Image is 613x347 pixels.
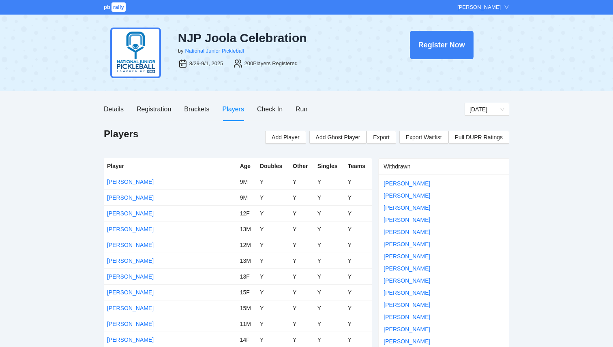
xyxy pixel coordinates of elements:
div: Doubles [260,162,286,170]
td: Y [314,174,345,189]
a: [PERSON_NAME] [384,277,430,284]
h1: Players [104,128,138,141]
td: Y [345,237,372,253]
td: 12F [237,205,257,221]
td: Y [257,300,289,316]
td: Y [289,205,314,221]
td: 15F [237,284,257,300]
td: Y [314,284,345,300]
a: pbrally [104,4,127,10]
td: Y [257,268,289,284]
a: [PERSON_NAME] [107,336,154,343]
td: Y [314,189,345,205]
div: by [178,47,184,55]
td: 13F [237,268,257,284]
a: [PERSON_NAME] [384,217,430,223]
td: Y [289,316,314,332]
td: Y [345,300,372,316]
td: Y [289,253,314,268]
a: Export Waitlist [399,131,448,144]
td: Y [257,221,289,237]
td: Y [345,284,372,300]
div: Withdrawn [384,159,504,174]
a: [PERSON_NAME] [107,305,154,311]
a: [PERSON_NAME] [384,326,430,332]
td: Y [289,189,314,205]
td: 13M [237,221,257,237]
a: [PERSON_NAME] [384,338,430,345]
td: 15M [237,300,257,316]
button: Add Player [265,131,306,144]
td: Y [345,174,372,189]
td: Y [314,205,345,221]
a: [PERSON_NAME] [384,204,430,211]
td: Y [289,284,314,300]
span: Add Ghost Player [316,133,360,142]
a: [PERSON_NAME] [107,179,154,185]
button: Add Ghost Player [309,131,367,144]
td: 9M [237,189,257,205]
div: Age [240,162,253,170]
td: Y [345,268,372,284]
a: [PERSON_NAME] [384,253,430,260]
td: Y [314,237,345,253]
a: [PERSON_NAME] [107,273,154,280]
a: National Junior Pickleball [185,48,244,54]
div: 200 Players Registered [244,60,298,68]
td: Y [257,253,289,268]
a: [PERSON_NAME] [384,290,430,296]
div: 8/29-9/1, 2025 [189,60,223,68]
span: Pull DUPR Ratings [455,133,503,142]
td: 13M [237,253,257,268]
td: Y [257,237,289,253]
div: Player [107,162,234,170]
span: pb [104,4,110,10]
td: Y [345,189,372,205]
td: Y [289,221,314,237]
div: Details [104,104,124,114]
td: Y [289,300,314,316]
a: [PERSON_NAME] [107,321,154,327]
td: 11M [237,316,257,332]
span: Saturday [469,103,504,115]
td: Y [314,300,345,316]
a: [PERSON_NAME] [384,241,430,247]
a: [PERSON_NAME] [107,226,154,232]
div: Singles [317,162,341,170]
span: down [504,4,509,10]
a: [PERSON_NAME] [384,265,430,272]
span: Add Player [272,133,299,142]
td: Y [345,253,372,268]
td: Y [314,253,345,268]
td: Y [314,268,345,284]
a: [PERSON_NAME] [384,229,430,235]
td: Y [257,284,289,300]
a: [PERSON_NAME] [384,314,430,320]
td: Y [314,316,345,332]
span: Export [373,131,389,143]
div: Run [296,104,307,114]
span: Export Waitlist [406,131,442,143]
a: [PERSON_NAME] [107,242,154,248]
td: Y [257,316,289,332]
a: [PERSON_NAME] [107,258,154,264]
div: Check In [257,104,283,114]
td: Y [345,205,372,221]
img: njp-logo2.png [110,28,161,78]
td: Y [289,268,314,284]
a: [PERSON_NAME] [384,302,430,308]
td: Y [345,221,372,237]
div: Players [223,104,244,114]
a: [PERSON_NAME] [384,192,430,199]
td: 9M [237,174,257,189]
td: 12M [237,237,257,253]
a: [PERSON_NAME] [107,210,154,217]
td: Y [257,174,289,189]
span: rally [111,2,126,12]
div: [PERSON_NAME] [457,3,501,11]
a: [PERSON_NAME] [384,180,430,187]
div: Other [293,162,311,170]
button: Register Now [410,31,474,59]
td: Y [289,174,314,189]
a: Export [367,131,396,144]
